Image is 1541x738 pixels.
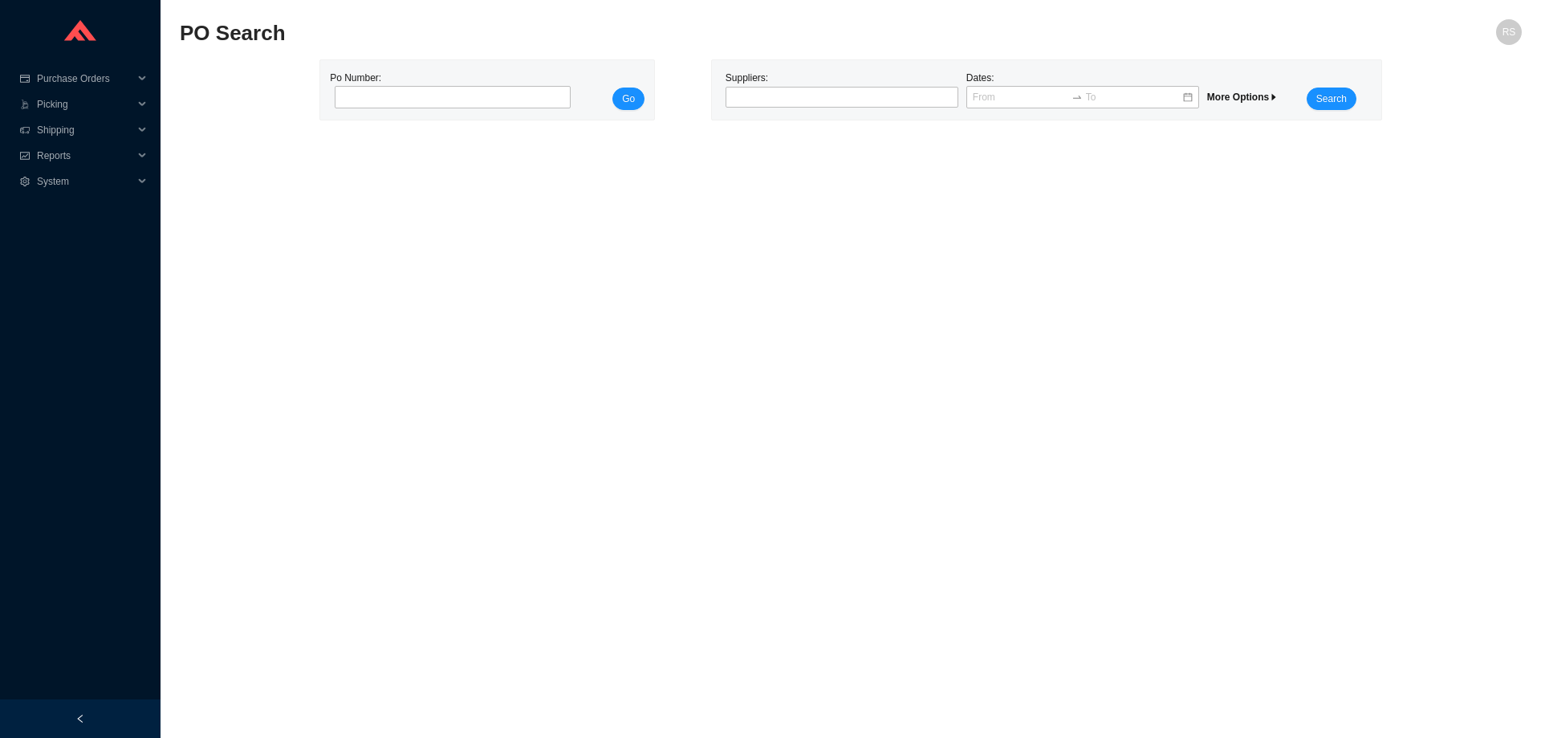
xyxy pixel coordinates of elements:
span: Purchase Orders [37,66,133,92]
span: Picking [37,92,133,117]
div: Suppliers: [722,70,962,110]
span: setting [19,177,30,186]
input: To [1086,89,1181,105]
span: RS [1502,19,1516,45]
span: credit-card [19,74,30,84]
h2: PO Search [180,19,1186,47]
div: Po Number: [330,70,566,110]
span: System [37,169,133,194]
span: Go [622,91,635,107]
span: left [75,714,85,724]
div: Dates: [962,70,1203,110]
span: caret-right [1269,92,1279,102]
span: Reports [37,143,133,169]
span: swap-right [1071,92,1083,103]
span: fund [19,151,30,161]
span: Search [1316,91,1347,107]
button: Go [612,88,644,110]
button: Search [1307,88,1356,110]
input: From [973,89,1068,105]
span: Shipping [37,117,133,143]
span: to [1071,92,1083,103]
span: More Options [1207,92,1279,103]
